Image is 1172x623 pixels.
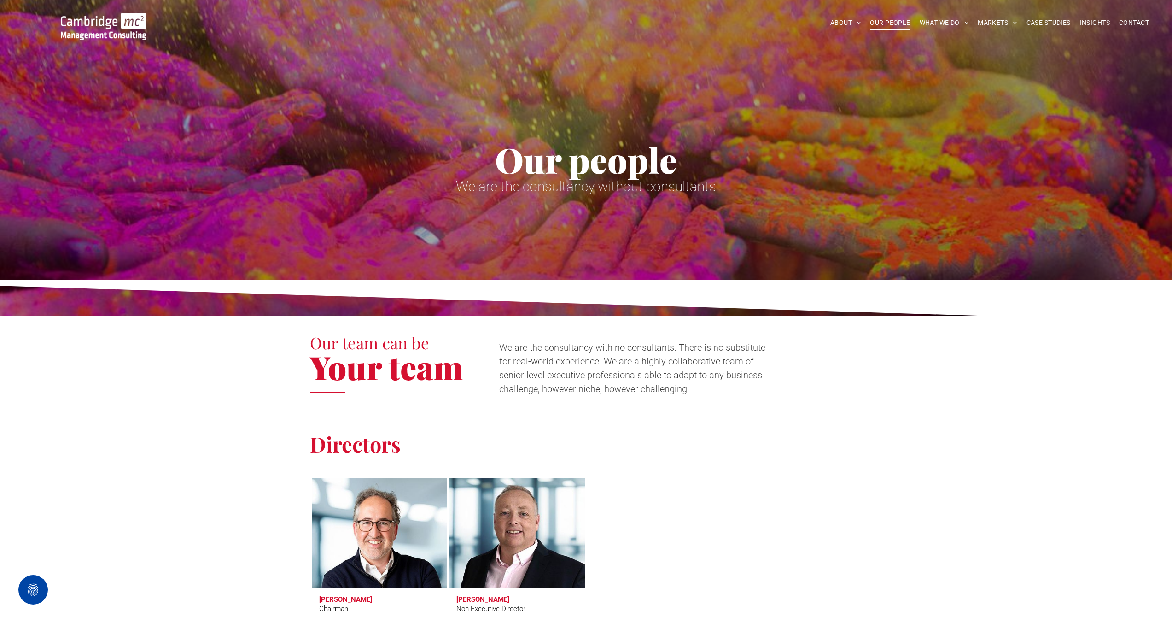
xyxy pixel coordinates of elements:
[456,178,716,194] span: We are the consultancy without consultants
[456,595,509,604] h3: [PERSON_NAME]
[61,14,146,24] a: Your Business Transformed | Cambridge Management Consulting
[826,16,866,30] a: ABOUT
[61,13,146,40] img: Go to Homepage
[1022,16,1075,30] a: CASE STUDIES
[1075,16,1114,30] a: INSIGHTS
[319,595,372,604] h3: [PERSON_NAME]
[449,478,585,588] a: Richard Brown | Non-Executive Director | Cambridge Management Consulting
[915,16,974,30] a: WHAT WE DO
[312,478,448,588] a: Tim Passingham | Chairman | Cambridge Management Consulting
[499,342,765,394] span: We are the consultancy with no consultants. There is no substitute for real-world experience. We ...
[495,136,677,182] span: Our people
[310,332,429,353] span: Our team can be
[310,345,463,388] span: Your team
[973,16,1021,30] a: MARKETS
[1114,16,1154,30] a: CONTACT
[456,604,525,614] div: Non-Executive Director
[865,16,915,30] a: OUR PEOPLE
[319,604,348,614] div: Chairman
[310,430,401,458] span: Directors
